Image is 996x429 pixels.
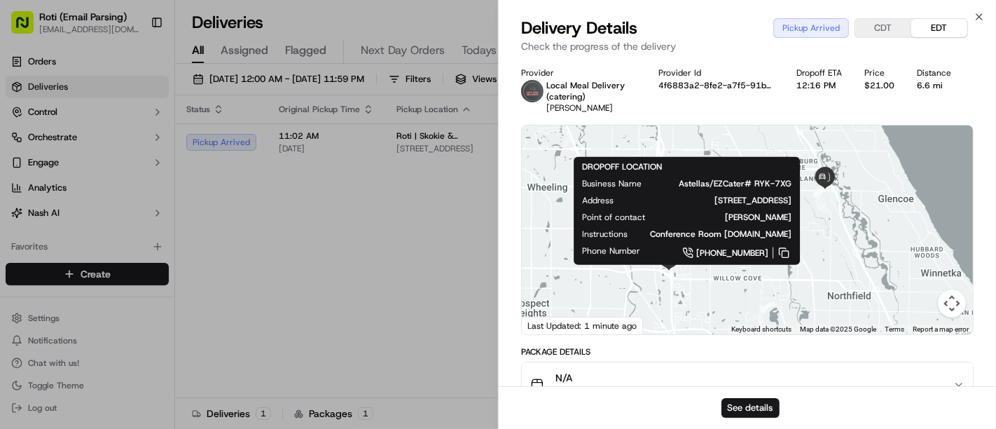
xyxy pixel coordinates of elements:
div: Last Updated: 1 minute ago [522,317,643,334]
span: Pylon [139,237,170,247]
span: $830.98 [555,385,595,399]
div: $21.00 [864,80,894,91]
span: Map data ©2025 Google [800,325,876,333]
span: Address [582,195,614,206]
a: 💻API Documentation [113,197,230,222]
img: 1736555255976-a54dd68f-1ca7-489b-9aae-adbdc363a1c4 [14,133,39,158]
span: Delivery Details [521,17,637,39]
button: See details [721,398,780,418]
div: Provider Id [659,67,775,79]
span: Knowledge Base [28,203,107,217]
div: Distance [917,67,951,79]
span: Instructions [582,229,628,240]
span: [STREET_ADDRESS] [636,195,791,206]
span: [PERSON_NAME] [546,102,613,114]
span: Astellas/EZCater# RYK-7XG [664,178,791,189]
p: Local Meal Delivery (catering) [546,80,637,102]
a: [PHONE_NUMBER] [663,245,791,261]
div: Start new chat [48,133,230,147]
span: Point of contact [582,212,645,223]
button: CDT [855,19,911,37]
div: Package Details [521,346,974,357]
span: DROPOFF LOCATION [582,161,662,172]
img: Google [525,316,572,334]
a: Report a map error [913,325,969,333]
p: Check the progress of the delivery [521,39,974,53]
a: 📗Knowledge Base [8,197,113,222]
a: Terms (opens in new tab) [885,325,904,333]
button: Map camera controls [938,290,966,318]
button: Keyboard shortcuts [731,325,791,334]
button: 4f6883a2-8fe2-a7f5-91b4-6906d20f8cd1 [659,80,775,91]
button: N/A$830.98 [522,362,973,407]
div: 6.6 mi [917,80,951,91]
div: 💻 [118,204,130,215]
a: Powered byPylon [99,236,170,247]
input: Got a question? Start typing here... [36,90,252,104]
span: [PERSON_NAME] [668,212,791,223]
span: N/A [555,371,595,385]
span: Conference Room [DOMAIN_NAME] [650,229,791,240]
span: Business Name [582,178,642,189]
div: We're available if you need us! [48,147,177,158]
div: Price [864,67,894,79]
a: Open this area in Google Maps (opens a new window) [525,316,572,334]
span: API Documentation [132,203,225,217]
div: 📗 [14,204,25,215]
div: Provider [521,67,637,79]
div: 1 [813,179,831,198]
img: Nash [14,13,42,41]
span: [PHONE_NUMBER] [696,247,768,259]
img: lmd_logo.png [521,80,544,102]
div: Dropoff ETA [796,67,842,79]
span: Phone Number [582,245,640,257]
div: 12:16 PM [796,80,842,91]
p: Welcome 👋 [14,55,255,78]
button: EDT [911,19,967,37]
button: Start new chat [238,137,255,154]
